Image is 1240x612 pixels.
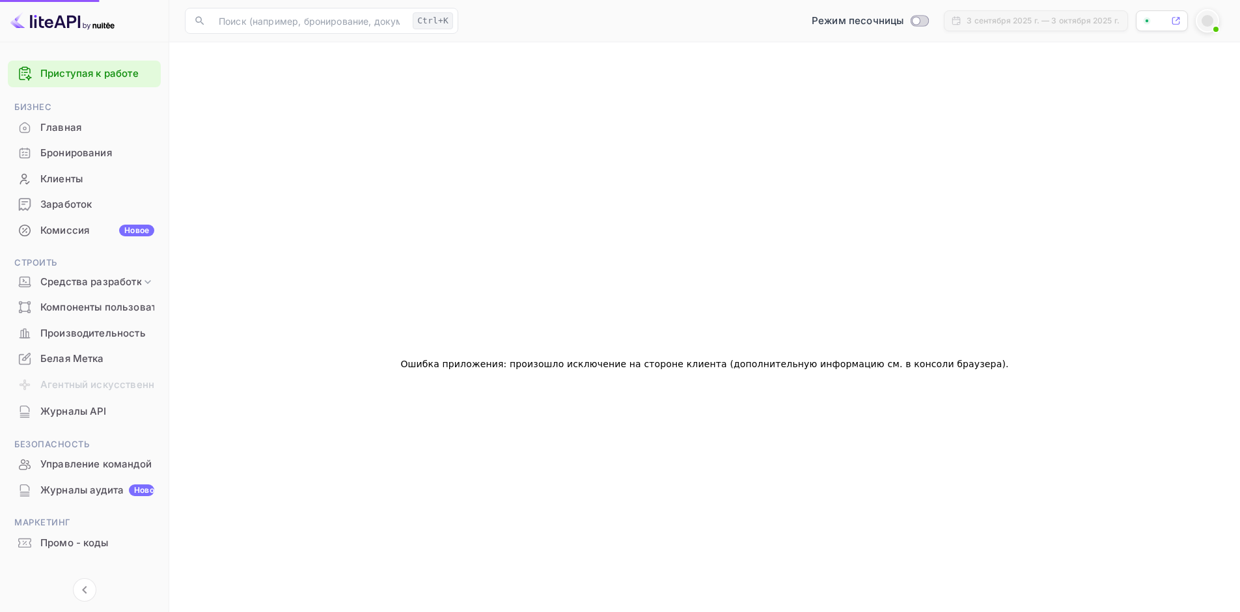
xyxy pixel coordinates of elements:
div: Переключиться в производственный режим [806,14,933,29]
ya-tr-span: Белая Метка [40,352,104,367]
ya-tr-span: Маркетинг [14,517,71,527]
a: Главная [8,115,161,139]
div: Журналы API [8,399,161,424]
ya-tr-span: Ctrl+K [417,16,448,25]
div: Бронирования [8,141,161,166]
ya-tr-span: Журналы API [40,404,107,419]
ya-tr-span: Главная [40,120,81,135]
ya-tr-span: Клиенты [40,172,83,187]
ya-tr-span: Новое [134,485,159,495]
ya-tr-span: . [1006,359,1009,369]
div: Белая Метка [8,346,161,372]
a: Заработок [8,192,161,216]
a: КомиссияНовое [8,218,161,242]
ya-tr-span: Промо - коды [40,536,108,551]
div: Главная [8,115,161,141]
a: Промо - коды [8,531,161,555]
ya-tr-span: Компоненты пользовательского интерфейса [40,300,264,315]
div: Компоненты пользовательского интерфейса [8,295,161,320]
img: Логотип LiteAPI [10,10,115,31]
ya-tr-span: Производительность [40,326,146,341]
input: Поиск (например, бронирование, документация) [211,8,407,34]
ya-tr-span: Комиссия [40,223,89,238]
div: Средства разработки [8,271,161,294]
ya-tr-span: 3 сентября 2025 г. — 3 октября 2025 г. [967,16,1120,25]
a: Журналы API [8,399,161,423]
div: Промо - коды [8,531,161,556]
a: Приступая к работе [40,66,154,81]
ya-tr-span: Средства разработки [40,275,148,290]
div: Заработок [8,192,161,217]
ya-tr-span: Заработок [40,197,92,212]
div: Производительность [8,321,161,346]
a: Белая Метка [8,346,161,370]
ya-tr-span: Режим песочницы [812,14,903,27]
div: Приступая к работе [8,61,161,87]
ya-tr-span: Безопасность [14,439,89,449]
ya-tr-span: Бронирования [40,146,112,161]
button: Свернуть навигацию [73,578,96,602]
div: Клиенты [8,167,161,192]
a: Бронирования [8,141,161,165]
div: КомиссияНовое [8,218,161,243]
div: Журналы аудитаНовое [8,478,161,503]
div: Управление командой [8,452,161,477]
ya-tr-span: Управление командой [40,457,152,472]
a: Управление командой [8,452,161,476]
ya-tr-span: Строить [14,257,57,268]
ya-tr-span: Новое [124,225,149,235]
a: Журналы аудитаНовое [8,478,161,502]
ya-tr-span: Приступая к работе [40,67,139,79]
a: Производительность [8,321,161,345]
ya-tr-span: Журналы аудита [40,483,124,498]
ya-tr-span: Ошибка приложения: произошло исключение на стороне клиента (дополнительную информацию см. в консо... [400,359,1006,369]
a: Компоненты пользовательского интерфейса [8,295,161,319]
a: Клиенты [8,167,161,191]
ya-tr-span: Бизнес [14,102,51,112]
